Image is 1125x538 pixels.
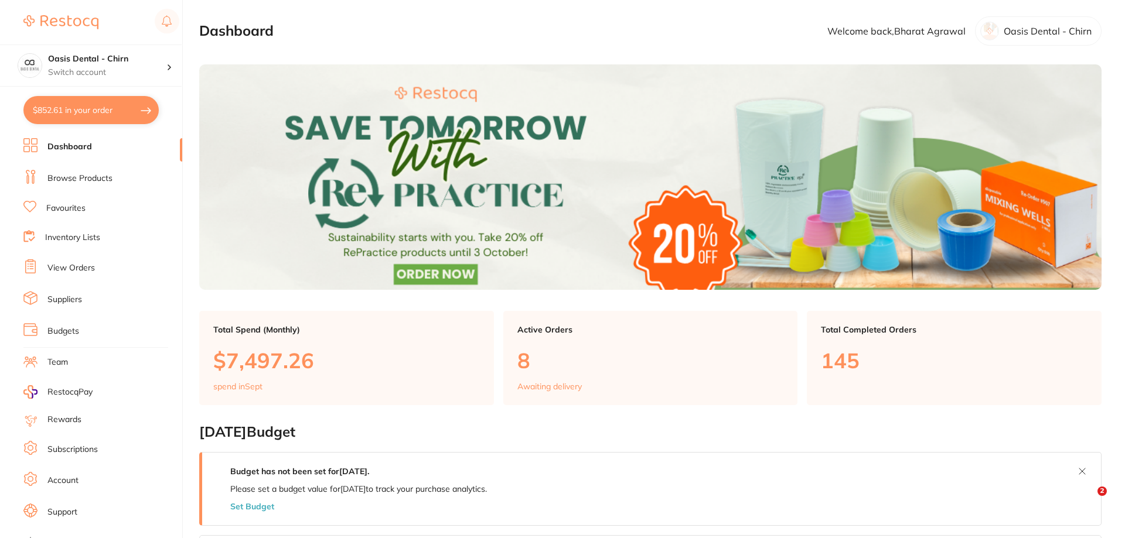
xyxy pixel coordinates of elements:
[199,23,274,39] h2: Dashboard
[517,382,582,391] p: Awaiting delivery
[47,475,79,486] a: Account
[47,444,98,455] a: Subscriptions
[1097,486,1107,496] span: 2
[47,294,82,306] a: Suppliers
[230,502,274,511] button: Set Budget
[199,424,1102,440] h2: [DATE] Budget
[1073,486,1102,515] iframe: Intercom live chat
[517,325,784,334] p: Active Orders
[47,506,77,518] a: Support
[1004,26,1092,36] p: Oasis Dental - Chirn
[47,414,81,426] a: Rewards
[827,26,966,36] p: Welcome back, Bharat Agrawal
[23,15,98,29] img: Restocq Logo
[23,385,37,399] img: RestocqPay
[821,325,1087,334] p: Total Completed Orders
[503,311,798,406] a: Active Orders8Awaiting delivery
[47,262,95,274] a: View Orders
[47,386,93,398] span: RestocqPay
[213,348,480,372] p: $7,497.26
[213,382,262,391] p: spend in Sept
[821,348,1087,372] p: 145
[46,203,86,214] a: Favourites
[47,173,112,184] a: Browse Products
[199,64,1102,290] img: Dashboard
[230,466,369,477] strong: Budget has not been set for [DATE] .
[47,325,79,337] a: Budgets
[47,357,68,368] a: Team
[230,484,487,494] p: Please set a budget value for [DATE] to track your purchase analytics.
[18,54,42,77] img: Oasis Dental - Chirn
[517,348,784,372] p: 8
[45,232,100,244] a: Inventory Lists
[807,311,1102,406] a: Total Completed Orders145
[23,9,98,36] a: Restocq Logo
[48,53,166,65] h4: Oasis Dental - Chirn
[213,325,480,334] p: Total Spend (Monthly)
[48,67,166,78] p: Switch account
[23,96,159,124] button: $852.61 in your order
[47,141,92,153] a: Dashboard
[199,311,494,406] a: Total Spend (Monthly)$7,497.26spend inSept
[23,385,93,399] a: RestocqPay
